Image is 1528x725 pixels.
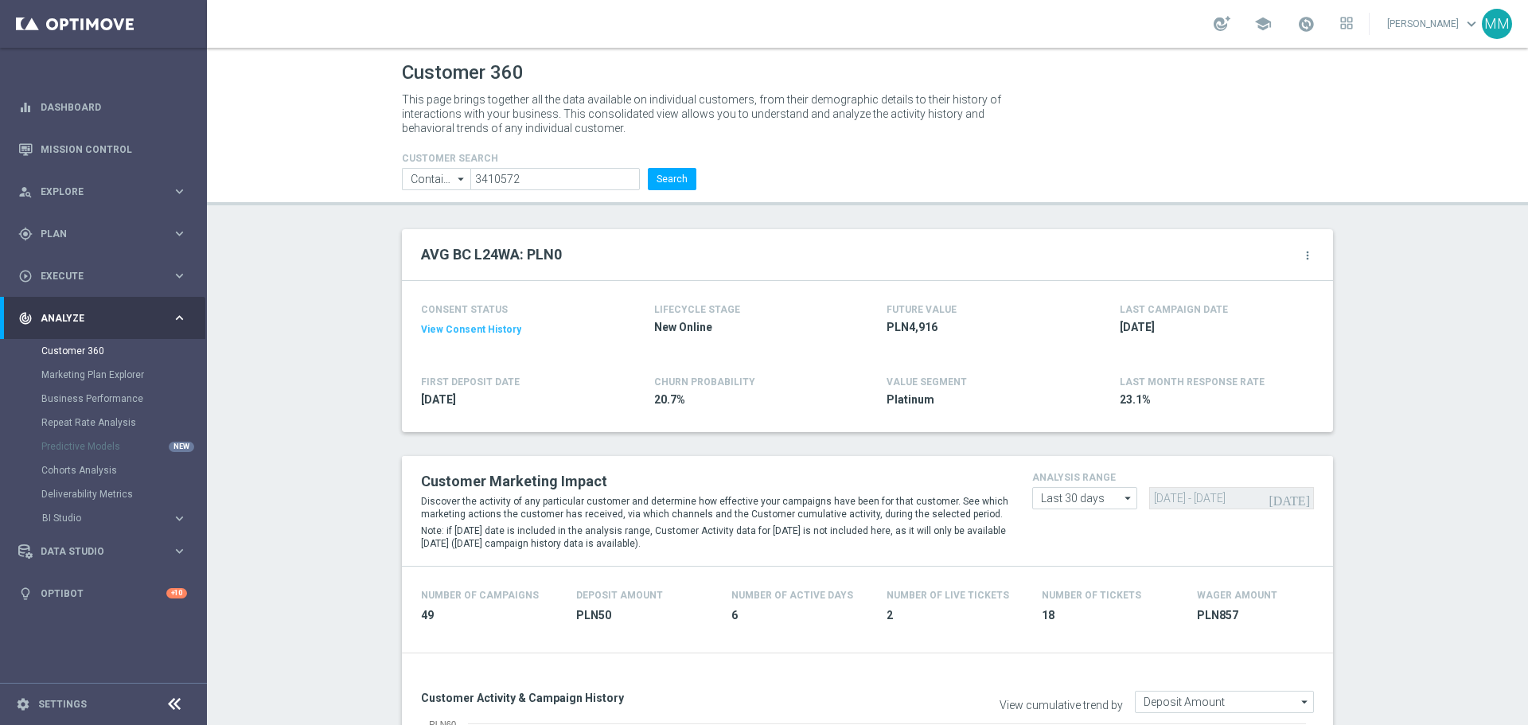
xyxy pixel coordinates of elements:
[887,376,967,388] h4: VALUE SEGMENT
[1120,392,1306,407] span: 23.1%
[18,227,33,241] i: gps_fixed
[18,311,172,325] div: Analyze
[1000,699,1123,712] label: View cumulative trend by
[421,691,856,705] h3: Customer Activity & Campaign History
[172,268,187,283] i: keyboard_arrow_right
[18,312,188,325] button: track_changes Analyze keyboard_arrow_right
[172,226,187,241] i: keyboard_arrow_right
[470,168,640,190] input: Enter CID, Email, name or phone
[41,458,205,482] div: Cohorts Analysis
[1032,487,1137,509] input: analysis range
[1120,304,1228,315] h4: LAST CAMPAIGN DATE
[41,464,166,477] a: Cohorts Analysis
[18,101,188,114] button: equalizer Dashboard
[41,488,166,501] a: Deliverability Metrics
[41,345,166,357] a: Customer 360
[41,512,188,524] button: BI Studio keyboard_arrow_right
[41,416,166,429] a: Repeat Rate Analysis
[41,506,205,530] div: BI Studio
[16,697,30,711] i: settings
[421,495,1008,520] p: Discover the activity of any particular customer and determine how effective your campaigns have ...
[1197,590,1277,601] h4: Wager Amount
[18,185,172,199] div: Explore
[1120,320,1306,335] span: 2025-10-05
[18,545,188,558] button: Data Studio keyboard_arrow_right
[421,472,1008,491] h2: Customer Marketing Impact
[18,587,188,600] button: lightbulb Optibot +10
[172,310,187,325] i: keyboard_arrow_right
[1297,692,1313,712] i: arrow_drop_down
[41,314,172,323] span: Analyze
[421,590,539,601] h4: Number of Campaigns
[18,270,188,283] div: play_circle_outline Execute keyboard_arrow_right
[1120,376,1265,388] span: LAST MONTH RESPONSE RATE
[1463,15,1480,33] span: keyboard_arrow_down
[18,228,188,240] button: gps_fixed Plan keyboard_arrow_right
[41,128,187,170] a: Mission Control
[172,511,187,526] i: keyboard_arrow_right
[41,363,205,387] div: Marketing Plan Explorer
[654,392,840,407] span: 20.7%
[887,392,1073,407] span: Platinum
[18,587,33,601] i: lightbulb
[402,168,470,190] input: Contains
[41,187,172,197] span: Explore
[402,153,696,164] h4: CUSTOMER SEARCH
[576,590,663,601] h4: Deposit Amount
[41,482,205,506] div: Deliverability Metrics
[42,513,172,523] div: BI Studio
[421,323,521,337] button: View Consent History
[41,387,205,411] div: Business Performance
[1032,472,1314,483] h4: analysis range
[18,227,172,241] div: Plan
[402,61,1333,84] h1: Customer 360
[1482,9,1512,39] div: MM
[1197,608,1333,623] span: PLN857
[731,590,853,601] h4: Number of Active Days
[41,86,187,128] a: Dashboard
[41,271,172,281] span: Execute
[41,229,172,239] span: Plan
[38,700,87,709] a: Settings
[166,588,187,598] div: +10
[402,92,1015,135] p: This page brings together all the data available on individual customers, from their demographic ...
[18,311,33,325] i: track_changes
[18,86,187,128] div: Dashboard
[18,544,172,559] div: Data Studio
[41,392,166,405] a: Business Performance
[41,339,205,363] div: Customer 360
[18,572,187,614] div: Optibot
[1301,249,1314,262] i: more_vert
[18,143,188,156] button: Mission Control
[454,169,470,189] i: arrow_drop_down
[421,304,607,315] h4: CONSENT STATUS
[1254,15,1272,33] span: school
[41,572,166,614] a: Optibot
[654,320,840,335] span: New Online
[18,100,33,115] i: equalizer
[421,245,562,264] h2: AVG BC L24WA: PLN0
[169,442,194,452] div: NEW
[18,128,187,170] div: Mission Control
[18,269,33,283] i: play_circle_outline
[41,435,205,458] div: Predictive Models
[41,368,166,381] a: Marketing Plan Explorer
[887,590,1009,601] h4: Number Of Live Tickets
[41,547,172,556] span: Data Studio
[41,411,205,435] div: Repeat Rate Analysis
[887,320,1073,335] span: PLN4,916
[887,608,1023,623] span: 2
[1386,12,1482,36] a: [PERSON_NAME]keyboard_arrow_down
[421,376,520,388] h4: FIRST DEPOSIT DATE
[648,168,696,190] button: Search
[18,185,188,198] div: person_search Explore keyboard_arrow_right
[731,608,867,623] span: 6
[654,376,755,388] span: CHURN PROBABILITY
